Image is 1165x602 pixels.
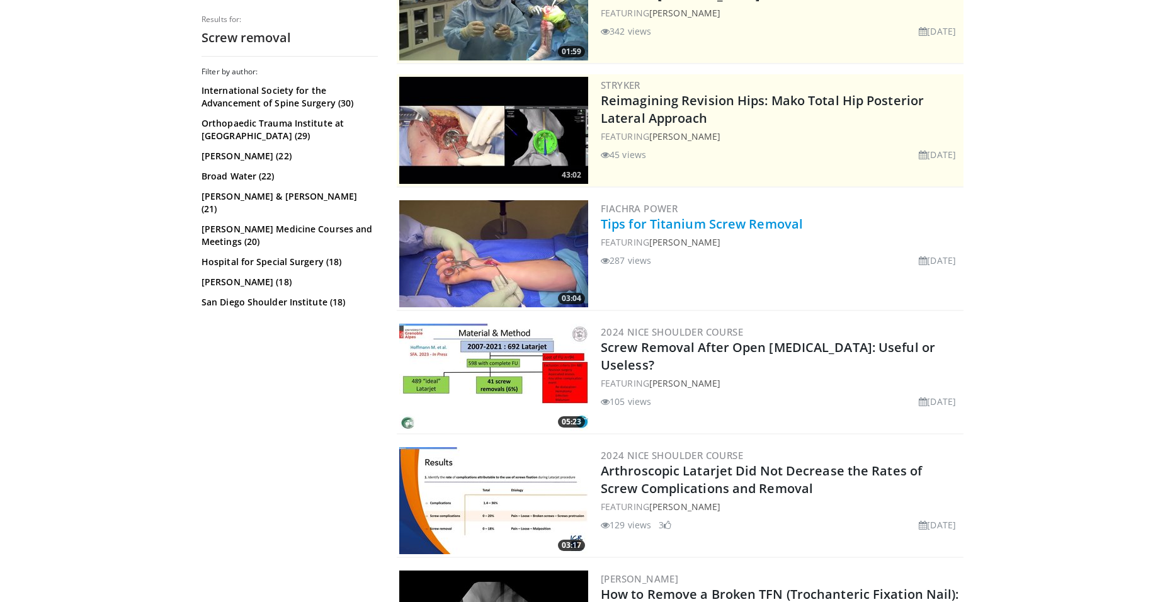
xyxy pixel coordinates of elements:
a: Tips for Titanium Screw Removal [601,215,803,232]
a: [PERSON_NAME] [601,572,678,585]
img: 0bb84184-a1e7-400a-bed2-909eb677b263.300x170_q85_crop-smart_upscale.jpg [399,324,588,431]
li: [DATE] [919,25,956,38]
a: Fiachra Power [601,202,678,215]
li: [DATE] [919,518,956,531]
a: Reimagining Revision Hips: Mako Total Hip Posterior Lateral Approach [601,92,924,127]
img: 6632ea9e-2a24-47c5-a9a2-6608124666dc.300x170_q85_crop-smart_upscale.jpg [399,77,588,184]
a: [PERSON_NAME] (18) [202,276,375,288]
li: [DATE] [919,254,956,267]
a: 03:04 [399,200,588,307]
li: 287 views [601,254,651,267]
h3: Filter by author: [202,67,378,77]
div: FEATURING [601,130,961,143]
a: Stryker [601,79,640,91]
a: [PERSON_NAME] & [PERSON_NAME] (21) [202,190,375,215]
a: 2024 Nice Shoulder Course [601,449,743,462]
span: 01:59 [558,46,585,57]
li: 105 views [601,395,651,408]
li: [DATE] [919,148,956,161]
li: 45 views [601,148,646,161]
span: 43:02 [558,169,585,181]
div: FEATURING [601,6,961,20]
a: 05:23 [399,324,588,431]
a: Hospital for Special Surgery (18) [202,256,375,268]
a: [PERSON_NAME] [649,377,720,389]
span: 03:04 [558,293,585,304]
img: ad0391ad-ab48-4be5-a366-56636544210c.300x170_q85_crop-smart_upscale.jpg [399,200,588,307]
a: Broad Water (22) [202,170,375,183]
h2: Screw removal [202,30,378,46]
div: FEATURING [601,236,961,249]
li: 129 views [601,518,651,531]
a: Arthroscopic Latarjet Did Not Decrease the Rates of Screw Complications and Removal [601,462,922,497]
a: [PERSON_NAME] [649,501,720,513]
a: 2024 Nice Shoulder Course [601,326,743,338]
a: [PERSON_NAME] [649,236,720,248]
a: 43:02 [399,77,588,184]
span: 05:23 [558,416,585,428]
div: FEATURING [601,377,961,390]
li: 342 views [601,25,651,38]
a: [PERSON_NAME] [649,7,720,19]
a: San Diego Shoulder Institute (18) [202,296,375,309]
span: 03:17 [558,540,585,551]
a: Orthopaedic Trauma Institute at [GEOGRAPHIC_DATA] (29) [202,117,375,142]
li: 3 [659,518,671,531]
a: [PERSON_NAME] Medicine Courses and Meetings (20) [202,223,375,248]
a: [PERSON_NAME] [649,130,720,142]
img: 172071af-eff3-4db0-b9c3-e2e4d8083920.300x170_q85_crop-smart_upscale.jpg [399,447,588,554]
a: International Society for the Advancement of Spine Surgery (30) [202,84,375,110]
a: Screw Removal After Open [MEDICAL_DATA]: Useful or Useless? [601,339,935,373]
a: 03:17 [399,447,588,554]
p: Results for: [202,14,378,25]
li: [DATE] [919,395,956,408]
div: FEATURING [601,500,961,513]
a: [PERSON_NAME] (22) [202,150,375,162]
